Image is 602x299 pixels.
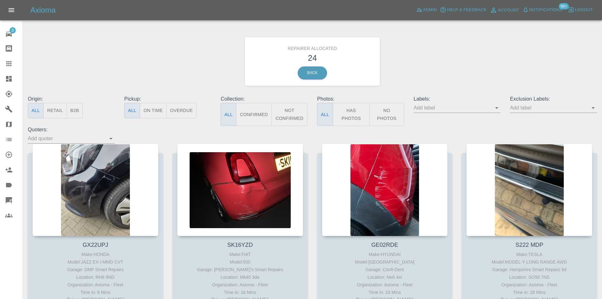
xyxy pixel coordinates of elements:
a: GX22UPJ [82,242,108,248]
div: Location: Ne6 4xt [324,273,446,281]
div: Time in: 34 Mins [179,289,301,296]
p: Quoters: [28,126,115,134]
p: Photos: [317,95,404,103]
button: Retail [43,103,67,118]
button: All [28,103,44,118]
input: Add label [414,103,491,113]
button: B2B [67,103,83,118]
input: Add quoter [28,134,105,143]
input: Add label [510,103,587,113]
a: Admin [415,5,439,15]
p: Collection: [221,95,307,103]
button: Notifications [521,5,564,15]
div: Make: HYUNDAI [324,251,446,258]
div: Model: 500 [179,258,301,266]
h6: Repairer Allocated [250,42,375,52]
button: Help & Feedback [438,5,488,15]
button: All [221,103,236,126]
div: Model: MODEL-Y LONG RANGE AWD [468,258,591,266]
button: No Photos [369,103,404,126]
p: Origin: [28,95,115,103]
h5: Axioma [30,5,56,15]
button: Logout [566,5,594,15]
h3: 24 [250,52,375,64]
button: Open drawer [4,3,19,18]
button: Confirmed [236,103,271,126]
button: On Time [140,103,167,118]
div: Organization: Axioma - Fleet [179,281,301,289]
div: Make: TESLA [468,251,591,258]
a: GE02RDE [371,242,398,248]
p: Exclusion Labels: [510,95,597,103]
div: Garage: [PERSON_NAME]’s Smart Repairs [179,266,301,273]
button: Not Confirmed [271,103,308,126]
a: S222 MDP [515,242,543,248]
a: Account [488,5,521,15]
div: Garage: Confi-Dent [324,266,446,273]
div: Organization: Axioma - Fleet [34,281,157,289]
p: Pickup: [124,95,211,103]
div: Organization: Axioma - Fleet [468,281,591,289]
div: Model: JAZZ EX I-MMD CVT [34,258,157,266]
button: Open [492,103,501,112]
div: Location: Mk40 3da [179,273,301,281]
span: Account [498,7,519,14]
button: Has Photos [333,103,370,126]
a: SK16YZD [227,242,253,248]
div: Make: FIAT [179,251,301,258]
button: All [124,103,140,118]
span: Notifications [529,6,562,14]
button: Open [106,134,115,143]
span: Help & Feedback [447,6,486,14]
div: Garage: DMF Smart Repairs [34,266,157,273]
div: Location: SO50 7NS [468,273,591,281]
div: Model: [GEOGRAPHIC_DATA] [324,258,446,266]
button: Overdue [166,103,197,118]
button: All [317,103,333,126]
span: 3 [9,27,16,34]
a: Back [298,66,327,79]
p: Labels: [414,95,501,103]
div: Make: HONDA [34,251,157,258]
div: Time in: 24 Mins [324,289,446,296]
div: Location: RH6 9ND [34,273,157,281]
div: Time in: 26 Mins [468,289,591,296]
span: 99+ [559,3,569,9]
button: Open [589,103,598,112]
div: Time in: 6 Mins [34,289,157,296]
div: Garage: Hampshire Smart Repairz ltd [468,266,591,273]
span: Logout [575,6,593,14]
div: Organization: Axioma - Fleet [324,281,446,289]
span: Admin [423,6,437,14]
